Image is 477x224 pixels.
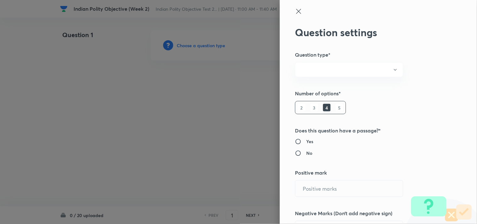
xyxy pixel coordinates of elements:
h6: 5 [336,104,343,111]
h5: Negative Marks (Don’t add negative sign) [295,210,441,217]
h5: Number of options* [295,90,441,97]
h6: 3 [310,104,318,111]
h6: 4 [323,104,330,111]
h5: Does this question have a passage?* [295,127,441,134]
h5: Question type* [295,51,441,59]
h6: No [306,150,312,156]
h6: Yes [306,138,313,145]
h5: Positive mark [295,169,441,176]
input: Positive marks [295,181,403,197]
h2: Question settings [295,26,441,38]
h6: 2 [298,104,305,111]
